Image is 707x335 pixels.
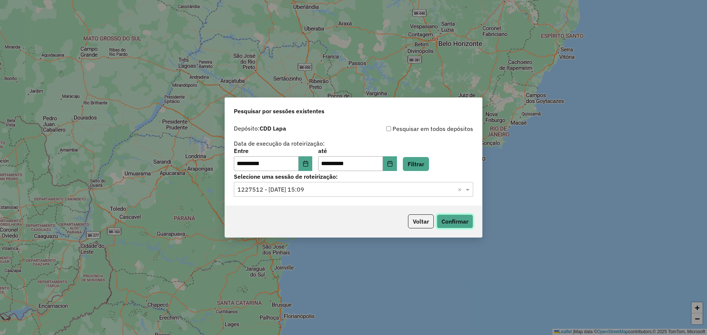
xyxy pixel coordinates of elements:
button: Choose Date [299,156,313,171]
label: Depósito: [234,124,286,133]
button: Confirmar [437,214,473,228]
label: Data de execução da roteirização: [234,139,325,148]
strong: CDD Lapa [260,125,286,132]
span: Pesquisar por sessões existentes [234,107,324,115]
label: até [318,146,397,155]
button: Choose Date [383,156,397,171]
span: Clear all [458,185,464,194]
button: Voltar [408,214,434,228]
div: Pesquisar em todos depósitos [353,124,473,133]
label: Entre [234,146,312,155]
button: Filtrar [403,157,429,171]
label: Selecione uma sessão de roteirização: [234,172,473,181]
